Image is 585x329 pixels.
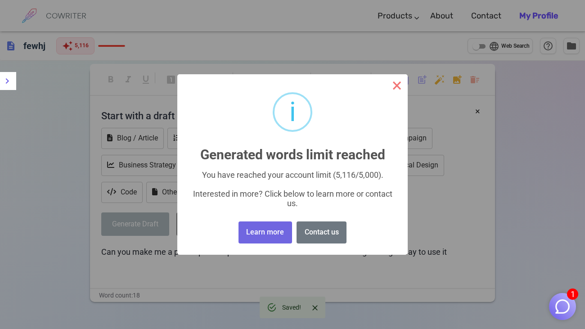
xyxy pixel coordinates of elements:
button: Close this dialog [386,74,408,96]
img: Close chat [554,298,571,315]
div: i [289,94,296,130]
button: Contact us [297,221,346,243]
div: You have reached your account limit (5,116/5,000). Interested in more? Click below to learn more ... [190,170,395,208]
h2: Generated words limit reached [177,136,408,162]
button: Learn more [238,221,292,243]
span: 1 [567,288,578,300]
